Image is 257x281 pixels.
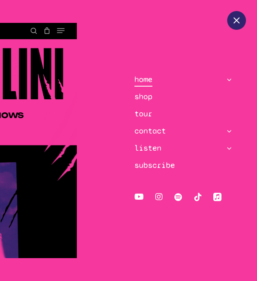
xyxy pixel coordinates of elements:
[57,27,65,34] a: Navigation Menu
[134,142,161,154] a: listen
[134,91,152,103] a: shop
[134,159,175,172] a: Subscribe
[134,108,152,120] a: tour
[134,74,152,86] a: home
[134,125,166,137] a: contact
[40,27,54,35] a: Cart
